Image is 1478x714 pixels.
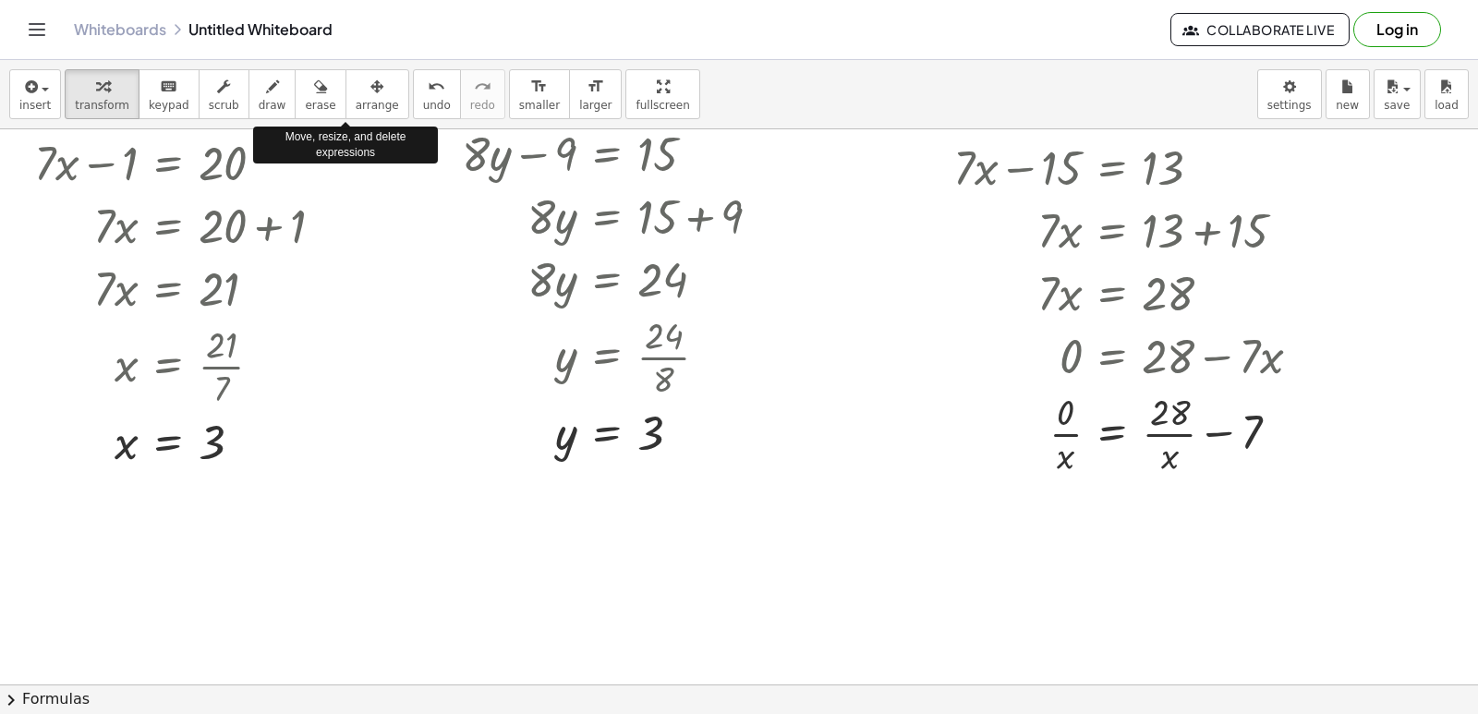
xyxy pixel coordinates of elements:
button: format_sizesmaller [509,69,570,119]
span: new [1336,99,1359,112]
span: draw [259,99,286,112]
span: redo [470,99,495,112]
button: insert [9,69,61,119]
button: save [1374,69,1421,119]
div: Move, resize, and delete expressions [253,127,438,163]
button: format_sizelarger [569,69,622,119]
button: redoredo [460,69,505,119]
i: redo [474,76,491,98]
button: fullscreen [625,69,699,119]
button: erase [295,69,345,119]
i: undo [428,76,445,98]
button: settings [1257,69,1322,119]
span: insert [19,99,51,112]
button: undoundo [413,69,461,119]
span: scrub [209,99,239,112]
span: undo [423,99,451,112]
button: Collaborate Live [1170,13,1350,46]
span: smaller [519,99,560,112]
i: format_size [587,76,604,98]
i: format_size [530,76,548,98]
button: arrange [345,69,409,119]
span: Collaborate Live [1186,21,1334,38]
span: transform [75,99,129,112]
button: keyboardkeypad [139,69,200,119]
span: arrange [356,99,399,112]
button: Toggle navigation [22,15,52,44]
span: erase [305,99,335,112]
span: keypad [149,99,189,112]
button: load [1424,69,1469,119]
span: fullscreen [636,99,689,112]
span: load [1435,99,1459,112]
span: save [1384,99,1410,112]
button: draw [248,69,297,119]
a: Whiteboards [74,20,166,39]
span: settings [1267,99,1312,112]
button: transform [65,69,139,119]
button: Log in [1353,12,1441,47]
button: new [1326,69,1370,119]
button: scrub [199,69,249,119]
span: larger [579,99,612,112]
i: keyboard [160,76,177,98]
